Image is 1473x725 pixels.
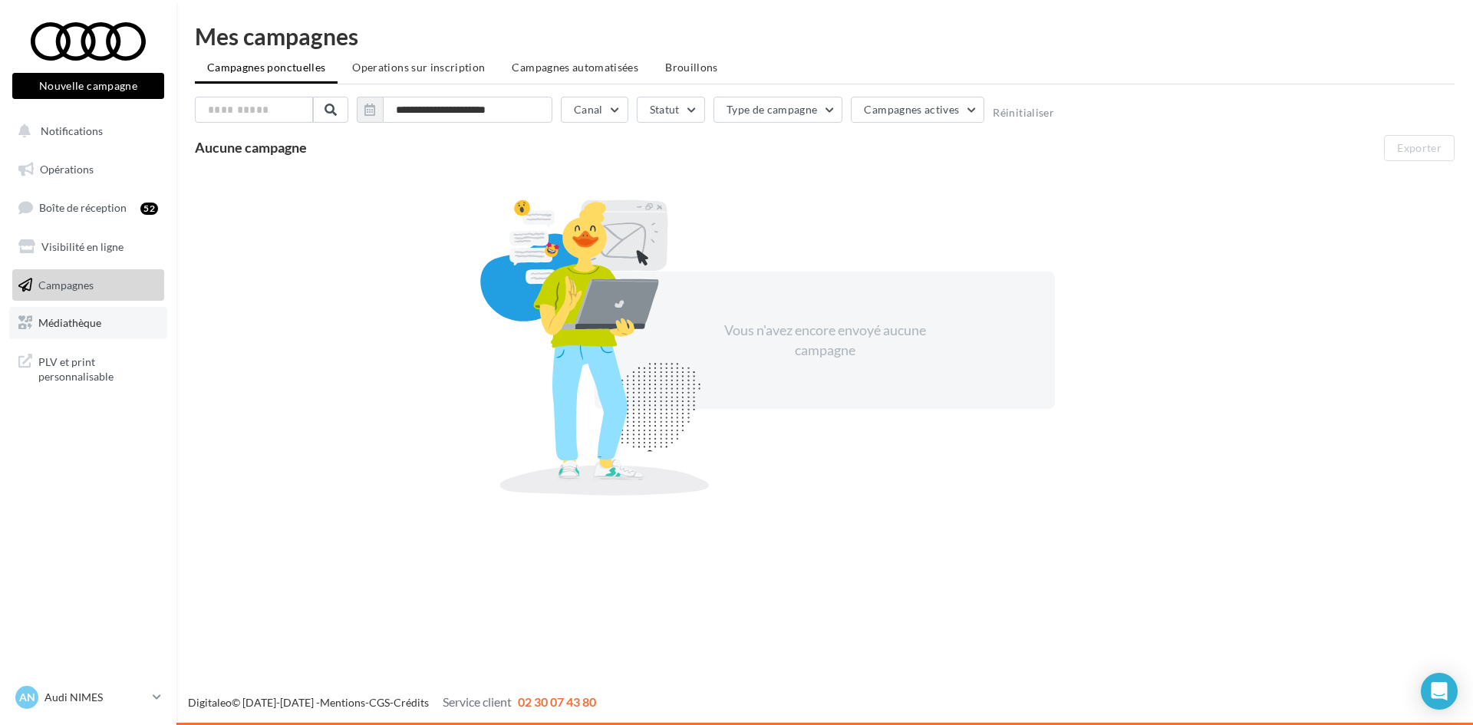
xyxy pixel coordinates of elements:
[9,115,161,147] button: Notifications
[9,191,167,224] a: Boîte de réception52
[140,203,158,215] div: 52
[12,683,164,712] a: AN Audi NIMES
[693,321,957,360] div: Vous n'avez encore envoyé aucune campagne
[44,690,147,705] p: Audi NIMES
[512,61,638,74] span: Campagnes automatisées
[665,61,718,74] span: Brouillons
[352,61,485,74] span: Operations sur inscription
[637,97,705,123] button: Statut
[39,201,127,214] span: Boîte de réception
[195,25,1455,48] div: Mes campagnes
[851,97,984,123] button: Campagnes actives
[518,694,596,709] span: 02 30 07 43 80
[1384,135,1455,161] button: Exporter
[188,696,232,709] a: Digitaleo
[1421,673,1458,710] div: Open Intercom Messenger
[12,73,164,99] button: Nouvelle campagne
[19,690,35,705] span: AN
[443,694,512,709] span: Service client
[369,696,390,709] a: CGS
[38,278,94,291] span: Campagnes
[9,345,167,391] a: PLV et print personnalisable
[41,240,124,253] span: Visibilité en ligne
[38,316,101,329] span: Médiathèque
[40,163,94,176] span: Opérations
[38,351,158,384] span: PLV et print personnalisable
[9,269,167,302] a: Campagnes
[320,696,365,709] a: Mentions
[561,97,628,123] button: Canal
[394,696,429,709] a: Crédits
[9,153,167,186] a: Opérations
[9,231,167,263] a: Visibilité en ligne
[195,139,307,156] span: Aucune campagne
[41,124,103,137] span: Notifications
[713,97,843,123] button: Type de campagne
[9,307,167,339] a: Médiathèque
[864,103,959,116] span: Campagnes actives
[993,107,1054,119] button: Réinitialiser
[188,696,596,709] span: © [DATE]-[DATE] - - -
